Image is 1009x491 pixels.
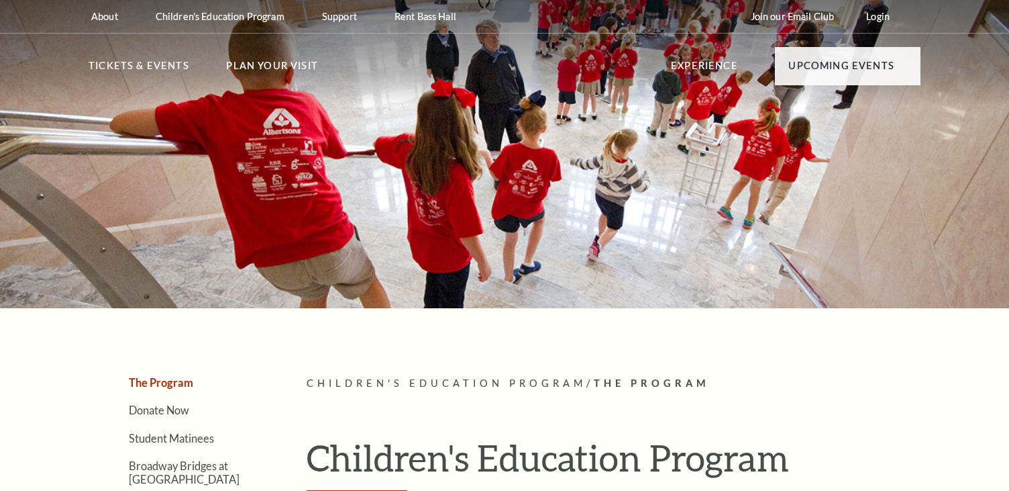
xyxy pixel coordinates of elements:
a: Donate Now [129,404,189,416]
span: Children's Education Program [307,377,586,389]
p: Plan Your Visit [226,58,318,82]
h1: Children's Education Program [307,436,920,491]
p: About [91,11,118,22]
a: Broadway Bridges at [GEOGRAPHIC_DATA] [129,459,240,485]
a: Student Matinees [129,432,214,445]
p: Rent Bass Hall [394,11,456,22]
span: The Program [594,377,710,389]
p: Tickets & Events [89,58,189,82]
p: Support [322,11,357,22]
p: Experience [671,58,738,82]
p: Children's Education Program [156,11,284,22]
p: / [307,375,920,392]
p: Upcoming Events [788,58,894,82]
a: The Program [129,376,193,389]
